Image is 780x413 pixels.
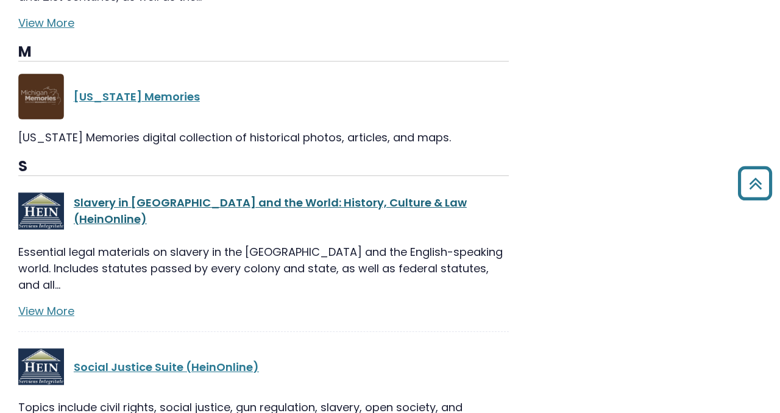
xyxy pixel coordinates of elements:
[74,359,259,375] a: Social Justice Suite (HeinOnline)
[18,244,509,293] p: Essential legal materials on slavery in the [GEOGRAPHIC_DATA] and the English-speaking world. Inc...
[74,89,200,104] a: [US_STATE] Memories
[18,129,509,146] div: [US_STATE] Memories digital collection of historical photos, articles, and maps.
[74,195,467,227] a: Slavery in [GEOGRAPHIC_DATA] and the World: History, Culture & Law (HeinOnline)
[18,43,509,62] h3: M
[18,15,74,30] a: View More
[18,303,74,319] a: View More
[733,172,777,194] a: Back to Top
[18,158,509,176] h3: S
